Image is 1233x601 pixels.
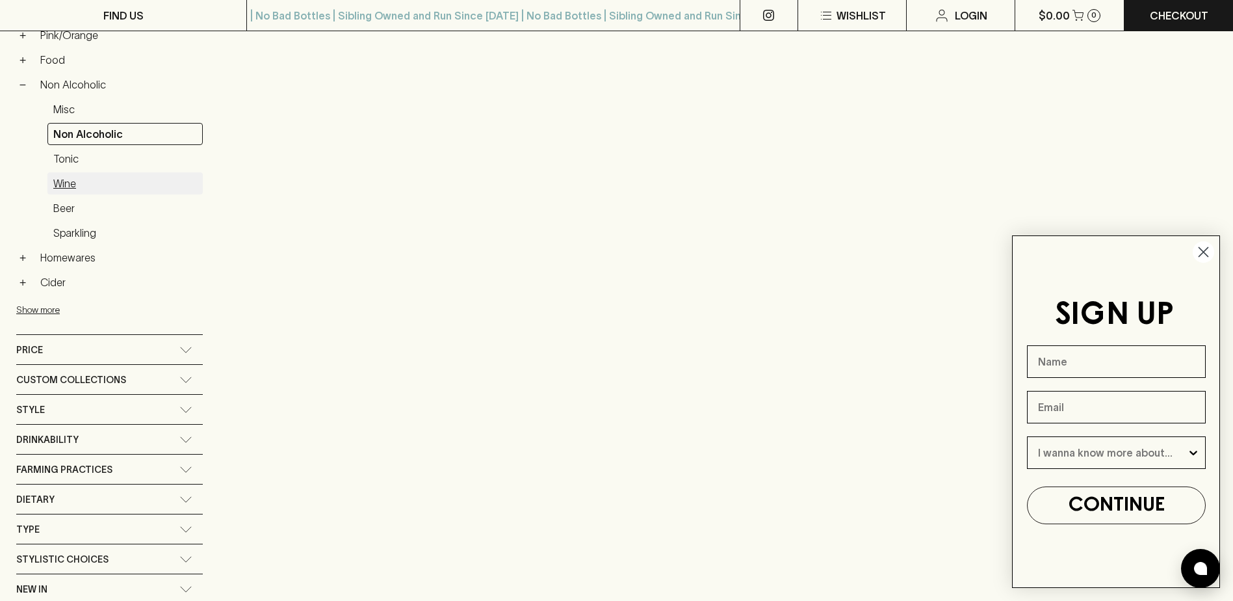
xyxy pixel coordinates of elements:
p: Wishlist [837,8,886,23]
button: CONTINUE [1027,487,1206,524]
a: Cider [34,271,203,293]
p: Login [955,8,987,23]
button: + [16,29,29,42]
button: + [16,251,29,264]
div: Stylistic Choices [16,544,203,574]
span: Price [16,342,43,358]
div: Type [16,514,203,544]
div: Drinkability [16,425,203,454]
span: Dietary [16,492,55,508]
a: Tonic [47,148,203,170]
div: Custom Collections [16,365,203,394]
div: Style [16,395,203,424]
a: Misc [47,98,203,120]
div: Farming Practices [16,455,203,484]
button: + [16,53,29,66]
a: Wine [47,172,203,194]
span: Stylistic Choices [16,552,109,568]
div: FLYOUT Form [999,222,1233,601]
p: 0 [1091,12,1097,19]
button: − [16,78,29,91]
input: Email [1027,391,1206,423]
p: Checkout [1150,8,1208,23]
a: Pink/Orange [34,24,203,46]
span: Type [16,522,40,538]
span: SIGN UP [1055,300,1174,330]
span: New In [16,581,47,598]
span: Style [16,402,45,418]
input: I wanna know more about... [1038,437,1187,468]
button: Show Options [1187,437,1200,468]
p: FIND US [103,8,144,23]
span: Drinkability [16,432,79,448]
a: Sparkling [47,222,203,244]
span: Farming Practices [16,462,112,478]
div: Dietary [16,485,203,514]
a: Non Alcoholic [47,123,203,145]
a: Beer [47,197,203,219]
a: Homewares [34,247,203,269]
button: Close dialog [1192,241,1215,263]
input: Name [1027,345,1206,378]
button: + [16,276,29,289]
img: bubble-icon [1194,562,1207,575]
p: $0.00 [1039,8,1070,23]
button: Show more [16,296,187,323]
div: Price [16,335,203,364]
span: Custom Collections [16,372,126,388]
a: Non Alcoholic [34,73,203,96]
a: Food [34,49,203,71]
